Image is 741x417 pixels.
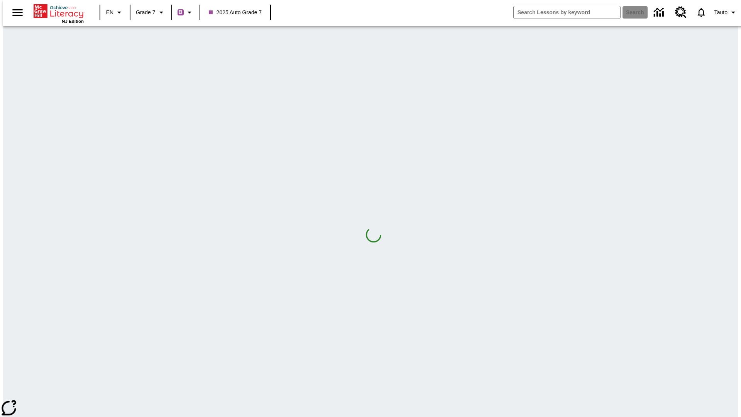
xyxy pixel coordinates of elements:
[649,2,670,23] a: Data Center
[691,2,711,22] a: Notifications
[103,5,127,19] button: Language: EN, Select a language
[209,8,262,17] span: 2025 Auto Grade 7
[34,3,84,24] div: Home
[179,7,183,17] span: B
[174,5,197,19] button: Boost Class color is purple. Change class color
[106,8,113,17] span: EN
[670,2,691,23] a: Resource Center, Will open in new tab
[136,8,156,17] span: Grade 7
[62,19,84,24] span: NJ Edition
[514,6,620,19] input: search field
[133,5,169,19] button: Grade: Grade 7, Select a grade
[6,1,29,24] button: Open side menu
[711,5,741,19] button: Profile/Settings
[714,8,727,17] span: Tauto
